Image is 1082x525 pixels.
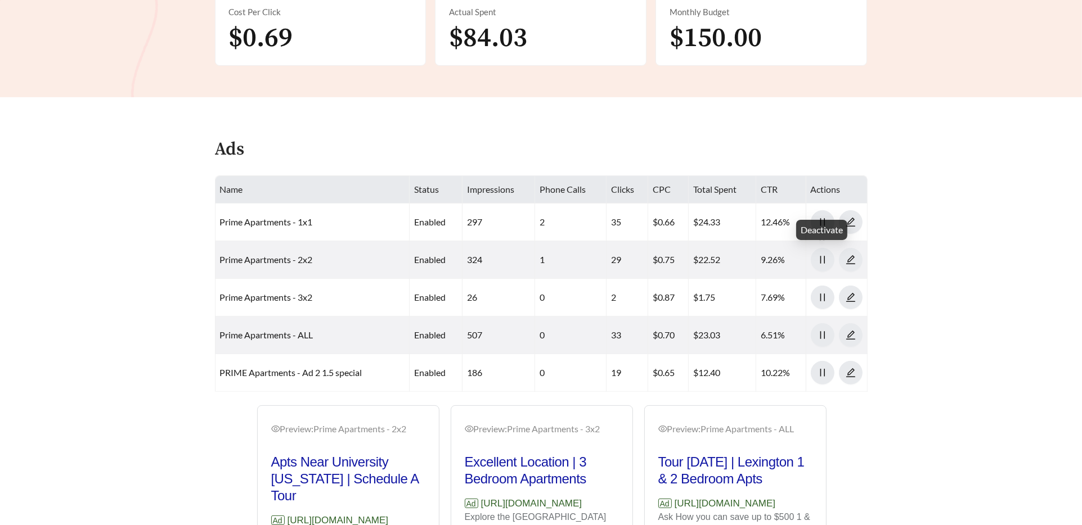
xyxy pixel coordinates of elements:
button: pause [811,210,834,234]
td: $0.75 [648,241,689,279]
h2: Excellent Location | 3 Bedroom Apartments [465,454,619,487]
td: 0 [535,279,607,316]
td: $0.65 [648,354,689,392]
div: Deactivate [796,220,847,240]
td: 1 [535,241,607,279]
div: Actual Spent [449,6,632,19]
td: $23.03 [689,316,756,354]
td: 0 [535,316,607,354]
span: enabled [414,216,446,227]
th: Clicks [607,176,648,203]
span: CTR [761,184,778,194]
div: Preview: Prime Apartments - 3x2 [465,422,619,436]
a: PRIME Apartments - Ad 2 1.5 special [220,367,362,378]
td: $0.66 [648,203,689,241]
td: 0 [535,354,607,392]
span: enabled [414,292,446,302]
td: $0.70 [648,316,689,354]
a: Prime Apartments - 2x2 [220,254,313,265]
span: $0.69 [229,21,293,55]
span: enabled [414,254,446,265]
td: 19 [607,354,648,392]
div: Cost Per Click [229,6,412,19]
span: $150.00 [670,21,762,55]
span: enabled [414,329,446,340]
td: $1.75 [689,279,756,316]
td: 12.46% [756,203,806,241]
button: pause [811,248,834,271]
button: pause [811,286,834,309]
td: 2 [535,203,607,241]
span: edit [839,368,862,378]
th: Name [215,176,410,203]
span: pause [811,217,834,227]
a: Prime Apartments - ALL [220,329,313,340]
button: edit [839,210,863,234]
a: edit [839,254,863,265]
div: Preview: Prime Apartments - 2x2 [271,422,425,436]
div: Monthly Budget [670,6,853,19]
button: edit [839,361,863,384]
a: edit [839,216,863,227]
span: edit [839,292,862,302]
button: edit [839,248,863,271]
h4: Ads [215,140,245,160]
button: pause [811,361,834,384]
p: [URL][DOMAIN_NAME] [465,496,619,511]
h2: Apts Near University [US_STATE] | Schedule A Tour [271,454,425,504]
th: Status [410,176,462,203]
span: CPC [653,184,671,194]
td: 186 [463,354,535,392]
h2: Tour [DATE] | Lexington 1 & 2 Bedroom Apts [658,454,812,487]
th: Impressions [463,176,535,203]
div: Preview: Prime Apartments - ALL [658,422,812,436]
a: edit [839,367,863,378]
th: Total Spent [689,176,756,203]
td: $12.40 [689,354,756,392]
td: 26 [463,279,535,316]
a: edit [839,292,863,302]
td: 35 [607,203,648,241]
span: Ad [271,515,285,525]
p: [URL][DOMAIN_NAME] [658,496,812,511]
th: Phone Calls [535,176,607,203]
td: $22.52 [689,241,756,279]
span: Ad [658,499,672,508]
td: 297 [463,203,535,241]
span: Ad [465,499,478,508]
td: 6.51% [756,316,806,354]
a: edit [839,329,863,340]
td: 507 [463,316,535,354]
span: edit [839,255,862,265]
td: 2 [607,279,648,316]
span: eye [465,424,474,433]
span: pause [811,255,834,265]
span: eye [658,424,667,433]
button: pause [811,323,834,347]
button: edit [839,286,863,309]
span: pause [811,292,834,302]
th: Actions [806,176,868,203]
span: pause [811,330,834,340]
td: 7.69% [756,279,806,316]
td: 324 [463,241,535,279]
a: Prime Apartments - 3x2 [220,292,313,302]
td: 33 [607,316,648,354]
td: 10.22% [756,354,806,392]
td: 9.26% [756,241,806,279]
td: $24.33 [689,203,756,241]
span: pause [811,368,834,378]
td: 29 [607,241,648,279]
span: eye [271,424,280,433]
td: $0.87 [648,279,689,316]
button: edit [839,323,863,347]
a: Prime Apartments - 1x1 [220,216,313,227]
span: enabled [414,367,446,378]
span: $84.03 [449,21,527,55]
